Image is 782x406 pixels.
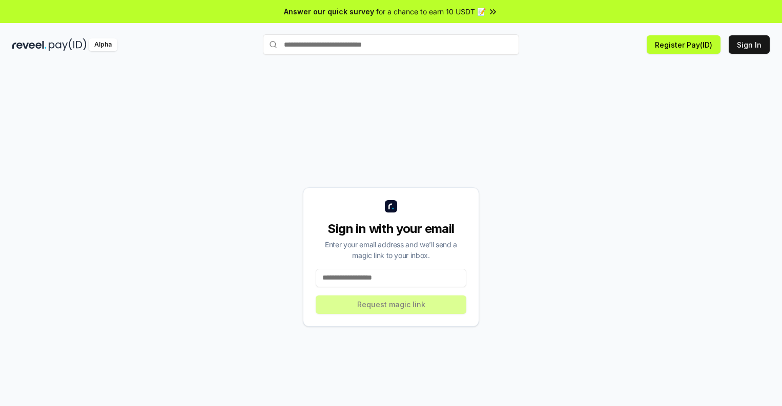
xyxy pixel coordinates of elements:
button: Register Pay(ID) [647,35,721,54]
div: Enter your email address and we’ll send a magic link to your inbox. [316,239,466,261]
img: reveel_dark [12,38,47,51]
img: pay_id [49,38,87,51]
button: Sign In [729,35,770,54]
span: Answer our quick survey [284,6,374,17]
span: for a chance to earn 10 USDT 📝 [376,6,486,17]
div: Alpha [89,38,117,51]
div: Sign in with your email [316,221,466,237]
img: logo_small [385,200,397,212]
